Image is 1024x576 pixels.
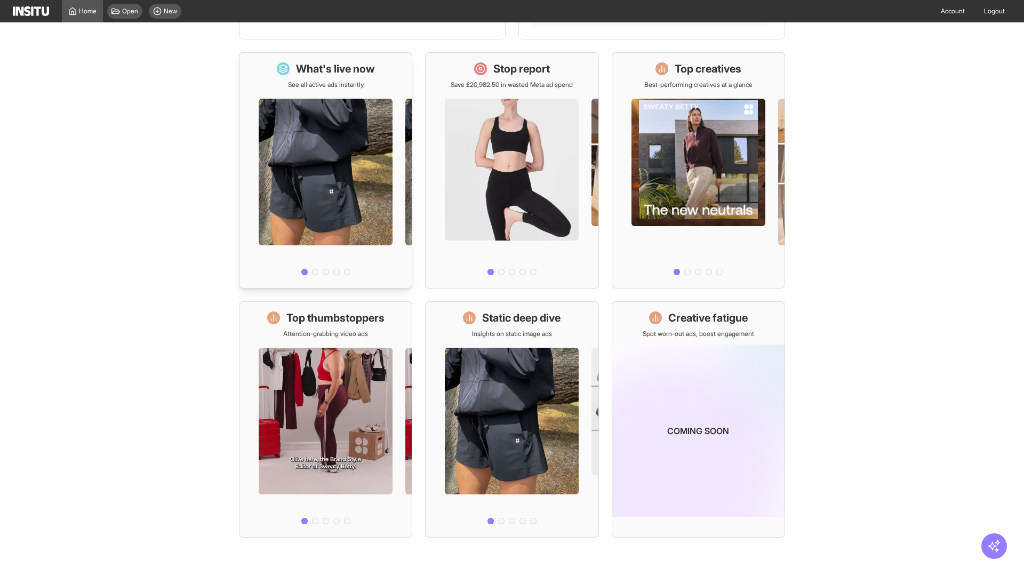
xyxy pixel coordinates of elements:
[13,6,49,16] img: Logo
[675,61,741,76] h1: Top creatives
[283,330,368,338] p: Attention-grabbing video ads
[288,81,364,89] p: See all active ads instantly
[472,330,552,338] p: Insights on static image ads
[79,7,97,15] span: Home
[286,310,385,325] h1: Top thumbstoppers
[493,61,550,76] h1: Stop report
[612,52,785,289] a: Top creativesBest-performing creatives at a glance
[482,310,561,325] h1: Static deep dive
[122,7,138,15] span: Open
[296,61,375,76] h1: What's live now
[164,7,177,15] span: New
[451,81,573,89] p: Save £20,982.50 in wasted Meta ad spend
[239,301,412,538] a: Top thumbstoppersAttention-grabbing video ads
[425,52,598,289] a: Stop reportSave £20,982.50 in wasted Meta ad spend
[644,81,753,89] p: Best-performing creatives at a glance
[425,301,598,538] a: Static deep diveInsights on static image ads
[239,52,412,289] a: What's live nowSee all active ads instantly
